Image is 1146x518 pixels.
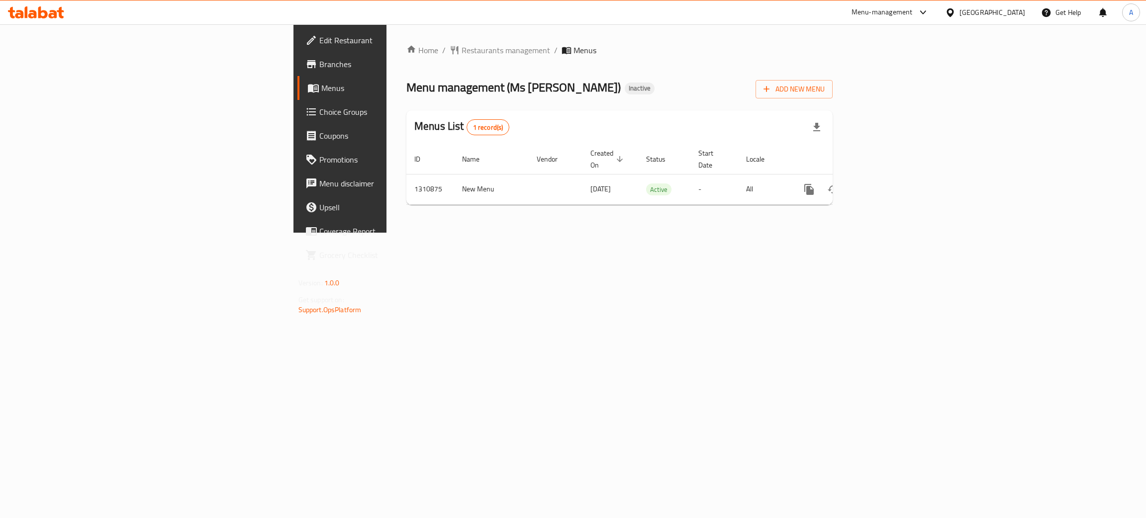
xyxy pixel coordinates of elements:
[454,174,529,204] td: New Menu
[298,293,344,306] span: Get support on:
[319,154,477,166] span: Promotions
[467,119,510,135] div: Total records count
[738,174,789,204] td: All
[406,44,833,56] nav: breadcrumb
[321,82,477,94] span: Menus
[297,148,485,172] a: Promotions
[573,44,596,56] span: Menus
[805,115,829,139] div: Export file
[319,225,477,237] span: Coverage Report
[406,144,901,205] table: enhanced table
[406,76,621,98] span: Menu management ( Ms [PERSON_NAME] )
[690,174,738,204] td: -
[297,219,485,243] a: Coverage Report
[462,153,492,165] span: Name
[414,119,509,135] h2: Menus List
[297,28,485,52] a: Edit Restaurant
[625,84,655,92] span: Inactive
[789,144,901,174] th: Actions
[297,76,485,100] a: Menus
[319,58,477,70] span: Branches
[319,249,477,261] span: Grocery Checklist
[414,153,433,165] span: ID
[324,276,340,289] span: 1.0.0
[298,276,323,289] span: Version:
[319,130,477,142] span: Coupons
[297,195,485,219] a: Upsell
[297,124,485,148] a: Coupons
[756,80,833,98] button: Add New Menu
[764,83,825,95] span: Add New Menu
[554,44,558,56] li: /
[959,7,1025,18] div: [GEOGRAPHIC_DATA]
[450,44,550,56] a: Restaurants management
[1129,7,1133,18] span: A
[746,153,777,165] span: Locale
[625,83,655,94] div: Inactive
[698,147,726,171] span: Start Date
[298,303,362,316] a: Support.OpsPlatform
[797,177,821,201] button: more
[646,184,671,195] span: Active
[462,44,550,56] span: Restaurants management
[590,182,611,195] span: [DATE]
[297,243,485,267] a: Grocery Checklist
[852,6,913,18] div: Menu-management
[319,106,477,118] span: Choice Groups
[821,177,845,201] button: Change Status
[467,123,509,132] span: 1 record(s)
[646,153,678,165] span: Status
[590,147,626,171] span: Created On
[537,153,571,165] span: Vendor
[319,34,477,46] span: Edit Restaurant
[297,172,485,195] a: Menu disclaimer
[297,100,485,124] a: Choice Groups
[319,177,477,189] span: Menu disclaimer
[297,52,485,76] a: Branches
[319,201,477,213] span: Upsell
